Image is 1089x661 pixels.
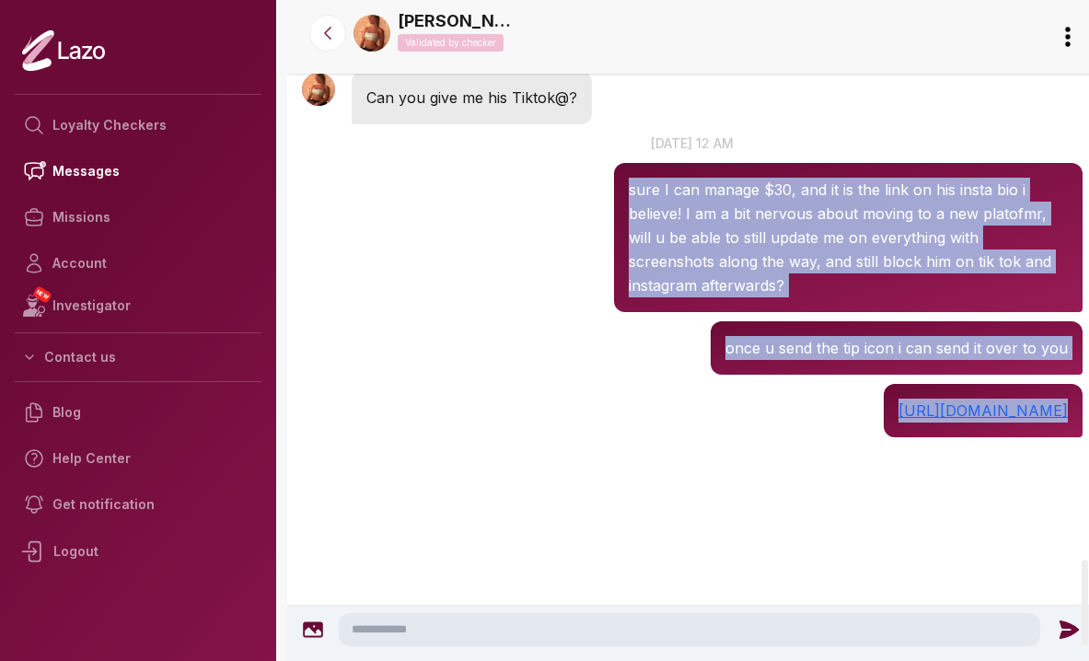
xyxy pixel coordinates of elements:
[366,86,577,110] p: Can you give me his Tiktok@?
[898,401,1068,420] a: [URL][DOMAIN_NAME]
[353,15,390,52] img: 5dd41377-3645-4864-a336-8eda7bc24f8f
[629,178,1068,297] p: sure I can manage $30, and it is the link on his insta bio i believe! I am a bit nervous about mo...
[725,336,1068,360] p: once u send the tip icon i can send it over to you
[15,194,261,240] a: Missions
[15,286,261,325] a: NEWInvestigator
[32,285,52,304] span: NEW
[15,435,261,481] a: Help Center
[15,481,261,528] a: Get notification
[15,240,261,286] a: Account
[398,8,517,34] a: [PERSON_NAME]
[15,102,261,148] a: Loyalty Checkers
[15,148,261,194] a: Messages
[398,34,504,52] p: Validated by checker
[302,73,335,106] img: User avatar
[15,389,261,435] a: Blog
[15,528,261,575] div: Logout
[15,341,261,374] button: Contact us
